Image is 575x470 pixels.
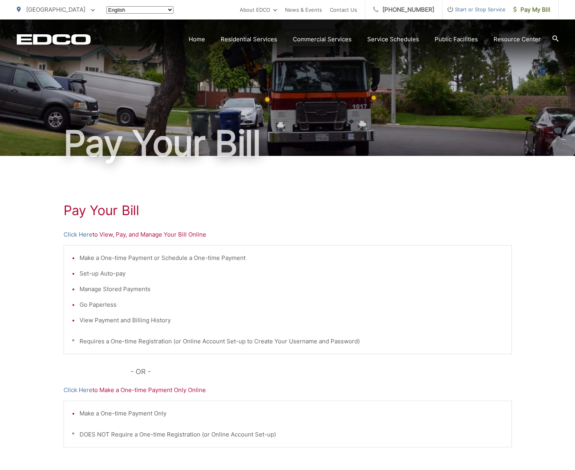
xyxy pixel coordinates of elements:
a: Service Schedules [367,35,419,44]
a: Residential Services [221,35,277,44]
li: Set-up Auto-pay [80,269,504,278]
a: About EDCO [240,5,277,14]
a: Commercial Services [293,35,352,44]
a: Public Facilities [435,35,478,44]
span: Pay My Bill [513,5,550,14]
a: News & Events [285,5,322,14]
span: [GEOGRAPHIC_DATA] [26,6,85,13]
li: Go Paperless [80,300,504,309]
li: Manage Stored Payments [80,284,504,294]
li: View Payment and Billing History [80,316,504,325]
h1: Pay Your Bill [64,203,512,218]
a: Click Here [64,230,92,239]
a: EDCD logo. Return to the homepage. [17,34,91,45]
p: * Requires a One-time Registration (or Online Account Set-up to Create Your Username and Password) [72,337,504,346]
p: to View, Pay, and Manage Your Bill Online [64,230,512,239]
a: Click Here [64,385,92,395]
p: to Make a One-time Payment Only Online [64,385,512,395]
a: Resource Center [494,35,541,44]
a: Contact Us [330,5,357,14]
a: Home [189,35,205,44]
p: * DOES NOT Require a One-time Registration (or Online Account Set-up) [72,430,504,439]
li: Make a One-time Payment Only [80,409,504,418]
p: - OR - [131,366,512,378]
select: Select a language [106,6,173,14]
li: Make a One-time Payment or Schedule a One-time Payment [80,253,504,263]
h1: Pay Your Bill [17,124,559,163]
